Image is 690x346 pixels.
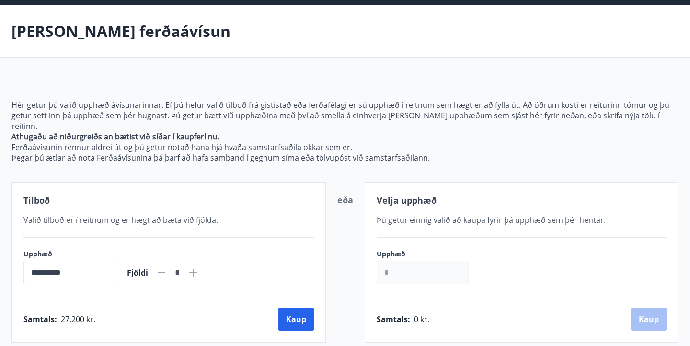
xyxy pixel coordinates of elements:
[11,152,678,163] p: Þegar þú ætlar að nota Ferðaávísunina þá þarf að hafa samband í gegnum síma eða tölvupóst við sam...
[23,249,115,259] label: Upphæð
[11,131,219,142] strong: Athugaðu að niðurgreiðslan bætist við síðar í kaupferlinu.
[61,314,95,324] span: 27.200 kr.
[11,142,678,152] p: Ferðaávísunin rennur aldrei út og þú getur notað hana hjá hvaða samstarfsaðila okkar sem er.
[377,195,437,206] span: Velja upphæð
[11,100,678,131] p: Hér getur þú valið upphæð ávísunarinnar. Ef þú hefur valið tilboð frá gististað eða ferðafélagi e...
[278,308,314,331] button: Kaup
[377,249,478,259] label: Upphæð
[11,21,230,42] p: [PERSON_NAME] ferðaávísun
[127,267,148,278] span: Fjöldi
[337,194,353,206] span: eða
[414,314,429,324] span: 0 kr.
[23,195,50,206] span: Tilboð
[377,215,606,225] span: Þú getur einnig valið að kaupa fyrir þá upphæð sem þér hentar.
[377,314,410,324] span: Samtals :
[23,215,218,225] span: Valið tilboð er í reitnum og er hægt að bæta við fjölda.
[23,314,57,324] span: Samtals :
